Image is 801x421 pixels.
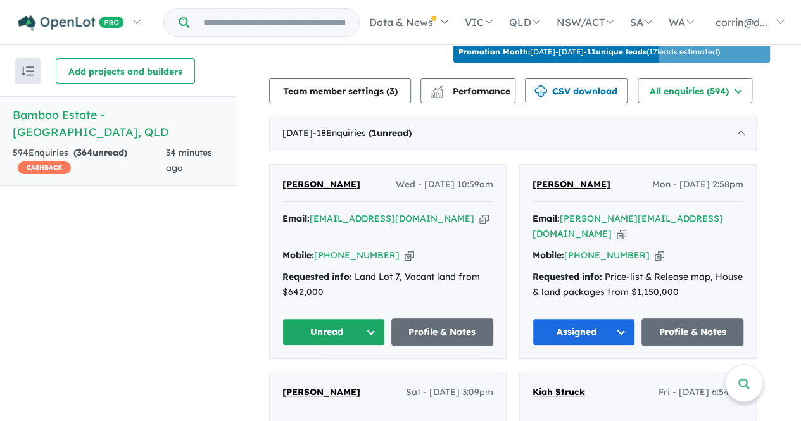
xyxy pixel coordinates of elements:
[282,271,352,282] strong: Requested info:
[282,385,360,400] a: [PERSON_NAME]
[641,318,744,346] a: Profile & Notes
[432,85,510,97] span: Performance
[431,89,443,97] img: bar-chart.svg
[282,213,310,224] strong: Email:
[396,177,493,192] span: Wed - [DATE] 10:59am
[56,58,195,84] button: Add projects and builders
[420,78,515,103] button: Performance
[405,249,414,262] button: Copy
[533,318,635,346] button: Assigned
[282,318,385,346] button: Unread
[533,249,564,261] strong: Mobile:
[282,249,314,261] strong: Mobile:
[533,270,743,300] div: Price-list & Release map, House & land packages from $1,150,000
[310,213,474,224] a: [EMAIL_ADDRESS][DOMAIN_NAME]
[638,78,752,103] button: All enquiries (594)
[13,106,224,141] h5: Bamboo Estate - [GEOGRAPHIC_DATA] , QLD
[479,212,489,225] button: Copy
[533,213,723,239] a: [PERSON_NAME][EMAIL_ADDRESS][DOMAIN_NAME]
[282,386,360,398] span: [PERSON_NAME]
[458,46,720,58] p: [DATE] - [DATE] - ( 17 leads estimated)
[391,318,494,346] a: Profile & Notes
[166,147,212,173] span: 34 minutes ago
[716,16,767,28] span: corrin@d...
[587,47,646,56] b: 11 unique leads
[533,177,610,192] a: [PERSON_NAME]
[282,177,360,192] a: [PERSON_NAME]
[369,127,412,139] strong: ( unread)
[534,85,547,98] img: download icon
[282,179,360,190] span: [PERSON_NAME]
[269,78,411,103] button: Team member settings (3)
[389,85,394,97] span: 3
[617,227,626,241] button: Copy
[525,78,628,103] button: CSV download
[313,127,412,139] span: - 18 Enquir ies
[18,15,124,31] img: Openlot PRO Logo White
[564,249,650,261] a: [PHONE_NUMBER]
[533,179,610,190] span: [PERSON_NAME]
[533,213,560,224] strong: Email:
[372,127,377,139] span: 1
[314,249,400,261] a: [PHONE_NUMBER]
[533,385,585,400] a: Kiah Struck
[18,161,71,174] span: CASHBACK
[13,146,166,176] div: 594 Enquir ies
[655,249,664,262] button: Copy
[533,386,585,398] span: Kiah Struck
[192,9,356,36] input: Try estate name, suburb, builder or developer
[652,177,743,192] span: Mon - [DATE] 2:58pm
[431,85,443,92] img: line-chart.svg
[73,147,127,158] strong: ( unread)
[659,385,743,400] span: Fri - [DATE] 6:54am
[406,385,493,400] span: Sat - [DATE] 3:09pm
[458,47,530,56] b: Promotion Month:
[77,147,92,158] span: 364
[22,66,34,76] img: sort.svg
[269,116,757,151] div: [DATE]
[533,271,602,282] strong: Requested info:
[282,270,493,300] div: Land Lot 7, Vacant land from $642,000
